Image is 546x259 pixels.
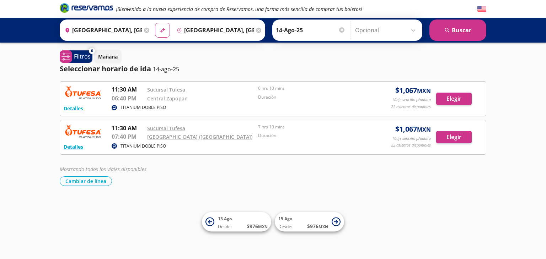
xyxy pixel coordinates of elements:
[74,52,91,61] p: Filtros
[60,176,112,186] button: Cambiar de línea
[247,222,268,230] span: $ 976
[258,124,365,130] p: 7 hrs 10 mins
[64,124,103,138] img: RESERVAMOS
[147,125,185,132] a: Sucursal Tufesa
[258,132,365,139] p: Duración
[275,212,344,232] button: 15 AgoDesde:$976MXN
[393,136,431,142] p: Viaje sencillo p/adulto
[395,85,431,96] span: $ 1,067
[258,94,365,100] p: Duración
[436,131,472,143] button: Elegir
[278,224,292,230] span: Desde:
[147,133,252,140] a: [GEOGRAPHIC_DATA] ([GEOGRAPHIC_DATA])
[64,143,83,150] button: Detalles
[94,50,122,64] button: Mañana
[60,166,146,172] em: Mostrando todos los viajes disponibles
[112,94,144,103] p: 06:40 PM
[429,20,486,41] button: Buscar
[276,21,346,39] input: Elegir Fecha
[112,85,144,94] p: 11:30 AM
[436,93,472,105] button: Elegir
[60,64,151,74] p: Seleccionar horario de ida
[147,86,185,93] a: Sucursal Tufesa
[121,143,166,149] p: TITANIUM DOBLE PISO
[60,50,92,63] button: 0Filtros
[218,224,232,230] span: Desde:
[153,65,179,73] p: 14-ago-25
[395,124,431,134] span: $ 1,067
[116,6,362,12] em: ¡Bienvenido a la nueva experiencia de compra de Reservamos, una forma más sencilla de comprar tus...
[98,53,118,60] p: Mañana
[112,132,144,141] p: 07:40 PM
[121,104,166,111] p: TITANIUM DOBLE PISO
[60,2,113,13] i: Brand Logo
[64,85,103,99] img: RESERVAMOS
[112,124,144,132] p: 11:30 AM
[355,21,419,39] input: Opcional
[318,224,328,229] small: MXN
[202,212,271,232] button: 13 AgoDesde:$976MXN
[174,21,254,39] input: Buscar Destino
[391,104,431,110] p: 22 asientos disponibles
[393,97,431,103] p: Viaje sencillo p/adulto
[307,222,328,230] span: $ 976
[477,5,486,13] button: English
[91,48,93,54] span: 0
[60,2,113,15] a: Brand Logo
[218,216,232,222] span: 13 Ago
[64,105,83,112] button: Detalles
[258,224,268,229] small: MXN
[147,95,188,102] a: Central Zapopan
[417,87,431,95] small: MXN
[258,85,365,92] p: 6 hrs 10 mins
[278,216,292,222] span: 15 Ago
[62,21,142,39] input: Buscar Origen
[417,126,431,133] small: MXN
[391,142,431,148] p: 22 asientos disponibles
